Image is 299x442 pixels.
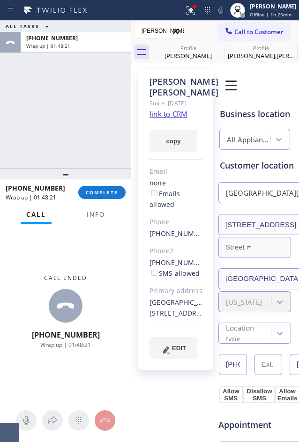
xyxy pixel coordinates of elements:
[68,410,89,431] button: Open dialpad
[16,410,37,431] button: Mute
[149,269,200,278] label: SMS allowed
[149,217,202,228] div: Phone
[254,354,283,375] input: Ext.
[149,297,202,319] div: [GEOGRAPHIC_DATA][STREET_ADDRESS]
[250,2,296,10] div: [PERSON_NAME]
[149,130,197,152] button: copy
[95,410,115,431] button: Hang up
[214,4,227,17] button: Mute
[149,337,197,359] button: EDIT
[26,34,78,42] span: [PHONE_NUMBER]
[135,23,184,38] input: Search
[219,354,247,375] input: Phone Number
[86,189,118,196] span: COMPLETE
[149,189,180,209] label: Emails allowed
[227,134,271,145] div: All Appliance Repair [GEOGRAPHIC_DATA]
[149,258,209,267] a: [PHONE_NUMBER]
[153,52,224,60] div: [PERSON_NAME]
[153,42,224,63] div: Dan Duffy
[172,345,186,352] span: EDIT
[243,386,276,403] button: Disallow SMS
[44,274,87,282] span: Call ended
[87,210,105,219] span: Info
[149,166,202,177] div: Email
[149,76,202,98] div: [PERSON_NAME] [PERSON_NAME]
[225,44,296,52] div: Profile
[250,11,292,18] span: Offline | 1h 25min
[21,206,52,224] button: Call
[6,23,39,29] span: ALL TASKS
[78,186,126,199] button: COMPLETE
[149,246,202,257] div: Phone2
[42,410,63,431] button: Open directory
[218,72,244,98] img: 0z2ufo+1LK1lpbjt5drc1XD0bnnlpun5fRe3jBXTlaPqG+JvTQggABAgRuCwj6M7qMMI5mZPQW9JGuOgECBAj8BAT92W+QEcb...
[149,286,202,296] div: Primary address
[6,184,65,192] span: [PHONE_NUMBER]
[218,237,291,258] input: Street #
[225,42,296,63] div: David,Lindsey Hansen
[26,43,70,49] span: Wrap up | 01:48:21
[226,323,270,344] div: Location type
[149,178,202,210] div: none
[32,330,100,340] span: [PHONE_NUMBER]
[219,386,243,403] button: Allow SMS
[149,109,187,118] a: link to CRM
[218,23,290,41] button: Call to Customer
[225,52,296,60] div: [PERSON_NAME],[PERSON_NAME]
[151,190,157,196] input: Emails allowed
[6,193,56,201] span: Wrap up | 01:48:21
[234,28,284,36] span: Call to Customer
[149,98,202,109] div: Since: [DATE]
[81,206,111,224] button: Info
[26,210,46,219] span: Call
[149,229,209,238] a: [PHONE_NUMBER]
[153,44,224,52] div: Profile
[40,341,91,349] span: Wrap up | 01:48:21
[151,270,157,276] input: SMS allowed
